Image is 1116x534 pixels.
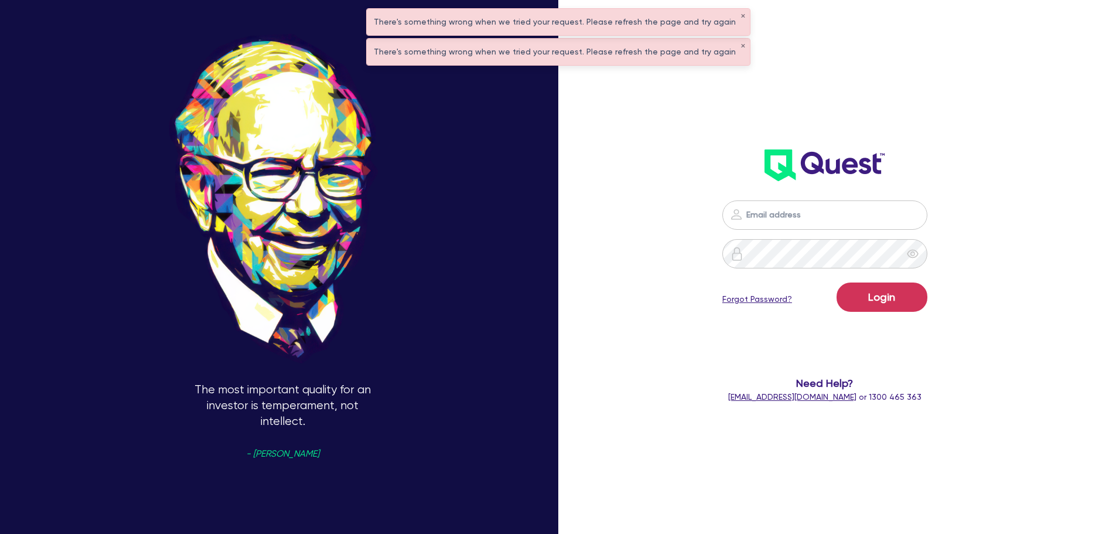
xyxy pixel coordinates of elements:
[722,293,792,305] a: Forgot Password?
[765,149,885,181] img: wH2k97JdezQIQAAAABJRU5ErkJggg==
[675,375,975,391] span: Need Help?
[246,450,319,458] span: - [PERSON_NAME]
[722,200,927,230] input: Email address
[729,208,743,222] img: icon-password
[907,248,919,260] span: eye
[728,392,922,402] span: or 1300 465 363
[730,247,744,261] img: icon-password
[728,392,856,402] a: [EMAIL_ADDRESS][DOMAIN_NAME]
[837,283,927,312] button: Login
